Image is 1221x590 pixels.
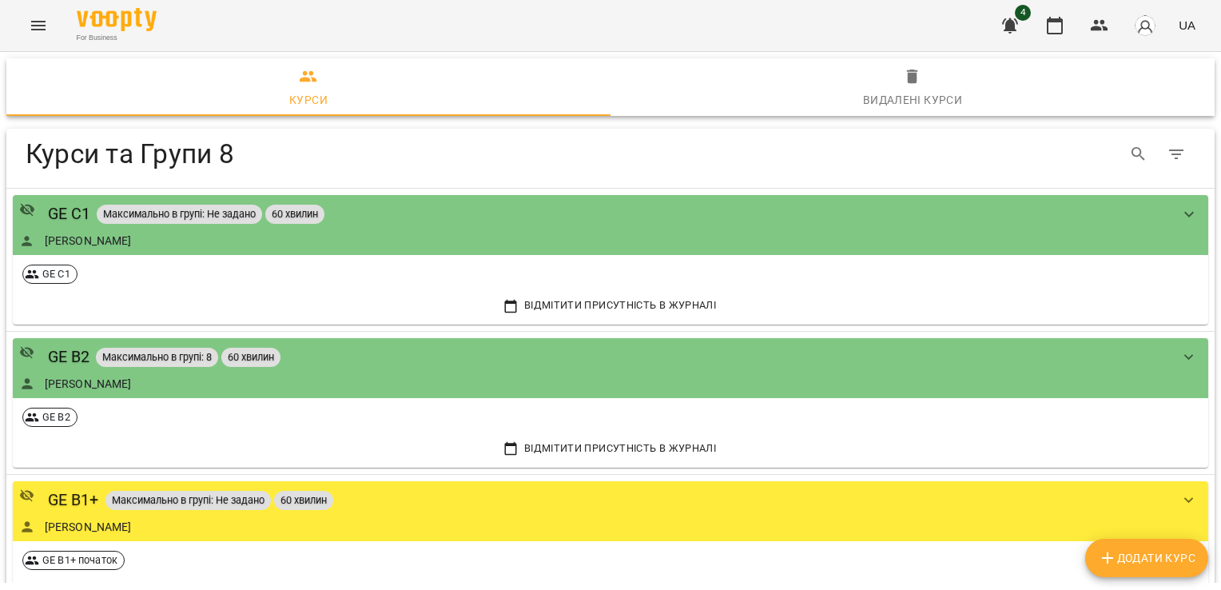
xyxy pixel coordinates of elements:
span: GE C1 [36,267,77,281]
button: show more [1170,481,1208,520]
button: Відмітити присутність в Журналі [19,293,1202,317]
a: [PERSON_NAME] [45,376,132,392]
button: Відмітити присутність в Журналі [19,437,1202,460]
span: Відмітити присутність в Журналі [23,440,1198,457]
span: 4 [1015,5,1031,21]
div: Курси [289,90,328,110]
span: For Business [77,33,157,43]
div: GE B1+ початок [22,551,125,570]
img: avatar_s.png [1134,14,1156,37]
span: 60 хвилин [221,350,280,364]
h4: Курси та Групи 8 [26,138,677,170]
a: GE C1 [48,201,91,226]
a: GE B1+ [48,488,99,512]
a: [PERSON_NAME] [45,519,132,535]
span: Додати Курс [1098,548,1195,568]
div: GE B2 [22,408,78,427]
button: show more [1170,338,1208,377]
svg: Приватний урок [19,201,35,217]
span: Відмітити присутність в Журналі [23,297,1198,314]
span: Максимально в групі: Не задано [97,207,262,221]
span: GE B2 [36,410,77,425]
svg: Приватний урок [19,488,35,504]
span: GE B1+ початок [36,553,124,568]
div: Видалені курси [863,90,963,110]
a: [PERSON_NAME] [45,233,132,249]
span: UA [1179,17,1195,34]
span: Максимально в групі: 8 [96,350,218,364]
div: Table Toolbar [6,129,1215,180]
button: Search [1120,135,1158,173]
a: GE B2 [48,345,90,369]
svg: Приватний урок [19,345,35,361]
div: GE C1 [22,265,78,284]
button: Menu [19,6,58,45]
span: Максимально в групі: Не задано [105,493,271,507]
span: 60 хвилин [265,207,324,221]
img: Voopty Logo [77,8,157,31]
span: 60 хвилин [274,493,333,507]
button: UA [1172,10,1202,40]
button: Додати Курс [1085,539,1208,577]
button: show more [1170,195,1208,233]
